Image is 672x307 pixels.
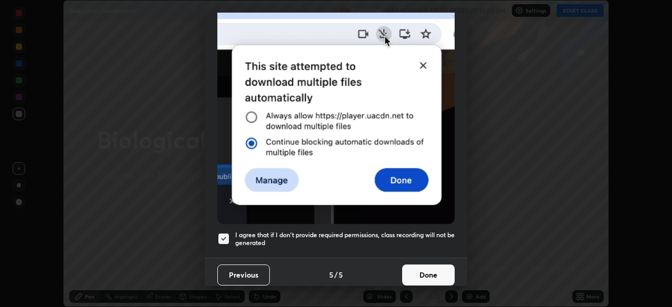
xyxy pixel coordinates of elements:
h4: / [334,269,338,280]
h4: 5 [339,269,343,280]
h4: 5 [329,269,333,280]
button: Previous [217,264,270,285]
h5: I agree that if I don't provide required permissions, class recording will not be generated [235,231,455,247]
button: Done [402,264,455,285]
